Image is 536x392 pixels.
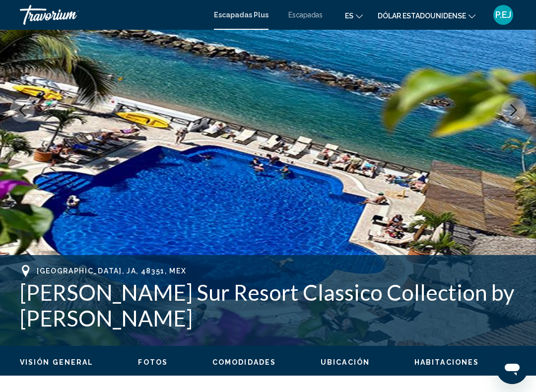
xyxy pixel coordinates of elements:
font: P.EJ [495,9,511,20]
span: Visión general [20,358,93,366]
font: es [345,12,353,20]
button: Cambiar moneda [378,8,475,23]
a: Escapadas [288,11,323,19]
h1: [PERSON_NAME] Sur Resort Classico Collection by [PERSON_NAME] [20,279,516,331]
font: Dólar estadounidense [378,12,466,20]
button: Fotos [138,358,168,367]
span: Ubicación [321,358,370,366]
button: Comodidades [212,358,276,367]
button: Cambiar idioma [345,8,363,23]
span: [GEOGRAPHIC_DATA], JA, 48351, MEX [37,267,186,275]
a: Escapadas Plus [214,11,268,19]
iframe: Botón para iniciar la ventana de mensajería [496,352,528,384]
button: Ubicación [321,358,370,367]
span: Comodidades [212,358,276,366]
span: Fotos [138,358,168,366]
a: Travorium [20,5,204,25]
button: Menú de usuario [490,4,516,25]
button: Previous image [10,98,35,123]
button: Visión general [20,358,93,367]
button: Next image [501,98,526,123]
span: Habitaciones [414,358,479,366]
button: Habitaciones [414,358,479,367]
